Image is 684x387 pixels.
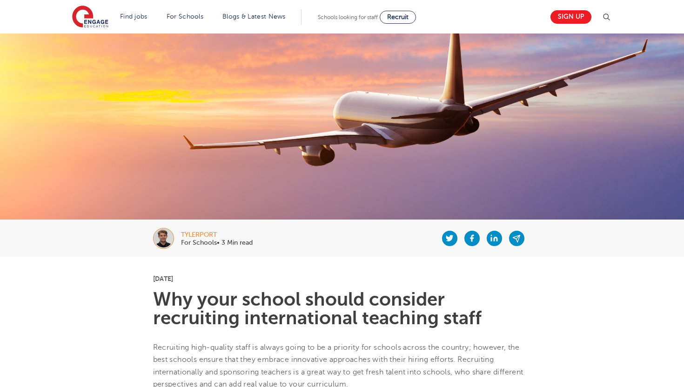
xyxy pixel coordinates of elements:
[318,14,378,20] span: Schools looking for staff
[120,13,148,20] a: Find jobs
[72,6,108,29] img: Engage Education
[387,13,409,20] span: Recruit
[550,10,591,24] a: Sign up
[380,11,416,24] a: Recruit
[181,240,253,246] p: For Schools• 3 Min read
[222,13,286,20] a: Blogs & Latest News
[153,275,531,282] p: [DATE]
[181,232,253,238] div: tylerport
[167,13,203,20] a: For Schools
[153,290,531,327] h1: Why your school should consider recruiting international teaching staff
